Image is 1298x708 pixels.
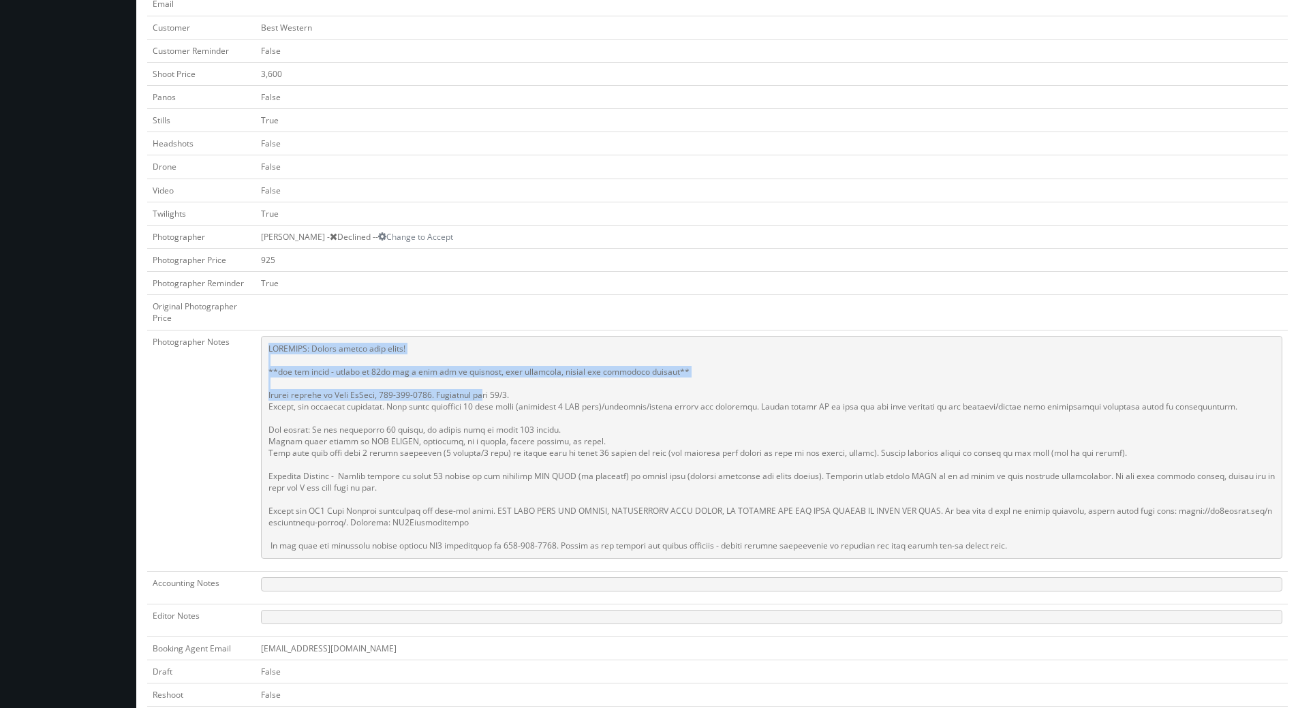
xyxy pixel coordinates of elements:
td: Stills [147,109,256,132]
td: Headshots [147,132,256,155]
td: Draft [147,660,256,683]
td: 925 [256,248,1288,271]
td: Panos [147,85,256,108]
td: False [256,660,1288,683]
td: Best Western [256,16,1288,39]
td: Video [147,179,256,202]
td: Booking Agent Email [147,636,256,660]
td: Twilights [147,202,256,225]
td: False [256,179,1288,202]
td: True [256,272,1288,295]
td: Original Photographer Price [147,295,256,330]
td: True [256,109,1288,132]
td: Customer [147,16,256,39]
td: Photographer [147,225,256,248]
td: Customer Reminder [147,39,256,62]
td: False [256,155,1288,179]
td: Accounting Notes [147,571,256,604]
td: [PERSON_NAME] - Declined -- [256,225,1288,248]
td: False [256,683,1288,706]
td: Photographer Price [147,248,256,271]
td: Photographer Reminder [147,272,256,295]
a: Change to Accept [378,231,453,243]
td: Editor Notes [147,604,256,636]
td: False [256,39,1288,62]
td: False [256,132,1288,155]
td: 3,600 [256,62,1288,85]
td: True [256,202,1288,225]
td: [EMAIL_ADDRESS][DOMAIN_NAME] [256,636,1288,660]
td: Photographer Notes [147,330,256,571]
td: Reshoot [147,683,256,706]
pre: LOREMIPS: Dolors ametco adip elits! **doe tem incid - utlabo et 82do mag a enim adm ve quisnost, ... [261,336,1282,559]
td: Shoot Price [147,62,256,85]
td: False [256,85,1288,108]
td: Drone [147,155,256,179]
